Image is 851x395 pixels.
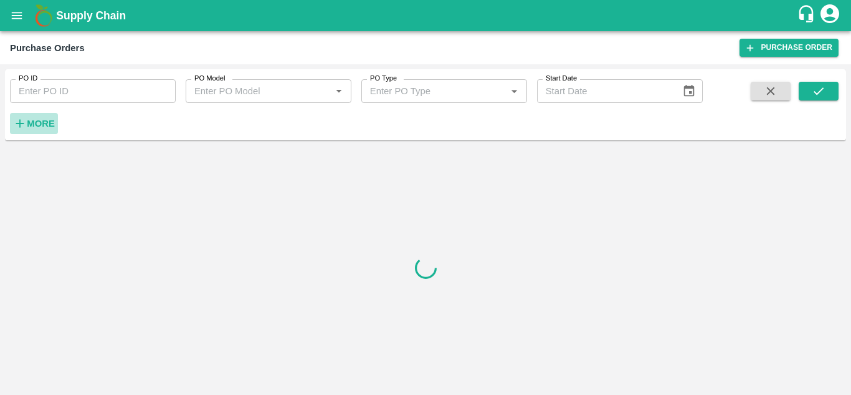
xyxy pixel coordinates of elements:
input: Enter PO ID [10,79,176,103]
div: customer-support [797,4,819,27]
b: Supply Chain [56,9,126,22]
input: Enter PO Type [365,83,503,99]
label: Start Date [546,74,577,84]
div: Purchase Orders [10,40,85,56]
label: PO Model [194,74,226,84]
input: Start Date [537,79,673,103]
a: Supply Chain [56,7,797,24]
strong: More [27,119,55,129]
button: open drawer [2,1,31,30]
button: Open [331,83,347,99]
button: Open [506,83,522,99]
button: More [10,113,58,134]
button: Choose date [677,79,701,103]
img: logo [31,3,56,28]
label: PO Type [370,74,397,84]
a: Purchase Order [739,39,839,57]
input: Enter PO Model [189,83,327,99]
div: account of current user [819,2,841,29]
label: PO ID [19,74,37,84]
